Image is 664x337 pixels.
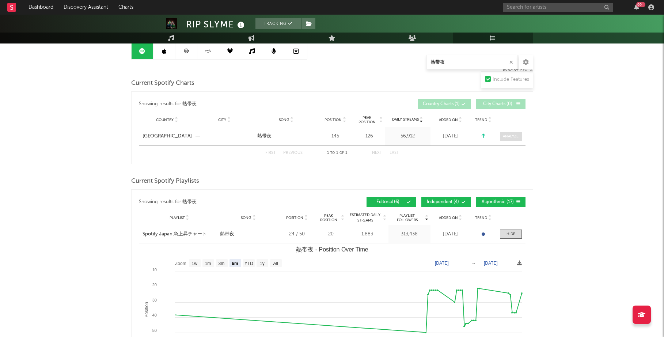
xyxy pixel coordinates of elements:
[317,213,340,222] span: Peak Position
[296,246,368,253] text: 熱帯夜 - Position Over Time
[317,149,357,158] div: 1 1 1
[390,213,424,222] span: Playlist Followers
[143,231,216,238] a: Spotify Japan 急上昇チャート
[139,99,332,109] div: Showing results for
[241,216,251,220] span: Song
[481,200,515,204] span: Algorithmic ( 17 )
[356,116,379,124] span: Peak Position
[367,197,416,207] button: Editorial(6)
[260,261,265,266] text: 1y
[493,75,529,84] div: Include Features
[484,261,498,266] text: [DATE]
[426,55,518,69] input: Search Playlists/Charts
[152,268,156,272] text: 10
[170,216,185,220] span: Playlist
[143,133,192,140] a: [GEOGRAPHIC_DATA]
[330,151,335,155] span: to
[348,212,382,223] span: Estimated Daily Streams
[139,197,332,207] div: Showing results for
[390,151,399,155] button: Last
[634,4,639,10] button: 99+
[426,200,460,204] span: Independent ( 4 )
[390,231,429,238] div: 313,438
[131,79,194,88] span: Current Spotify Charts
[232,261,238,266] text: 6m
[156,118,174,122] span: Country
[432,133,469,140] div: [DATE]
[191,261,197,266] text: 1w
[143,231,207,238] div: Spotify Japan 急上昇チャート
[283,151,303,155] button: Previous
[439,118,458,122] span: Added On
[371,200,405,204] span: Editorial ( 6 )
[279,118,289,122] span: Song
[244,261,253,266] text: YTD
[319,133,352,140] div: 145
[273,261,278,266] text: All
[152,283,156,287] text: 20
[255,18,301,29] button: Tracking
[325,118,342,122] span: Position
[131,177,199,186] span: Current Spotify Playlists
[435,261,449,266] text: [DATE]
[286,216,303,220] span: Position
[205,261,211,266] text: 1m
[475,118,487,122] span: Trend
[471,261,476,266] text: →
[476,99,525,109] button: City Charts(0)
[182,198,197,207] div: 熱帯夜
[152,298,156,302] text: 30
[476,197,525,207] button: Algorithmic(17)
[356,133,383,140] div: 126
[423,102,460,106] span: Country Charts ( 1 )
[636,2,645,7] div: 99 +
[257,133,272,140] div: 熱帯夜
[218,261,224,266] text: 3m
[339,151,344,155] span: of
[265,151,276,155] button: First
[144,302,149,318] text: Position
[152,313,156,317] text: 40
[281,231,314,238] div: 24 / 50
[186,18,246,30] div: RIP SLYME
[475,216,487,220] span: Trend
[372,151,382,155] button: Next
[421,197,471,207] button: Independent(4)
[257,133,315,140] a: 熱帯夜
[348,231,387,238] div: 1,883
[152,328,156,333] text: 50
[220,231,234,238] div: 熱帯夜
[418,99,471,109] button: Country Charts(1)
[175,261,186,266] text: Zoom
[387,133,429,140] div: 56,912
[317,231,345,238] div: 20
[481,102,515,106] span: City Charts ( 0 )
[182,100,197,109] div: 熱帯夜
[439,216,458,220] span: Added On
[432,231,469,238] div: [DATE]
[218,118,226,122] span: City
[392,117,419,122] span: Daily Streams
[503,3,613,12] input: Search for artists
